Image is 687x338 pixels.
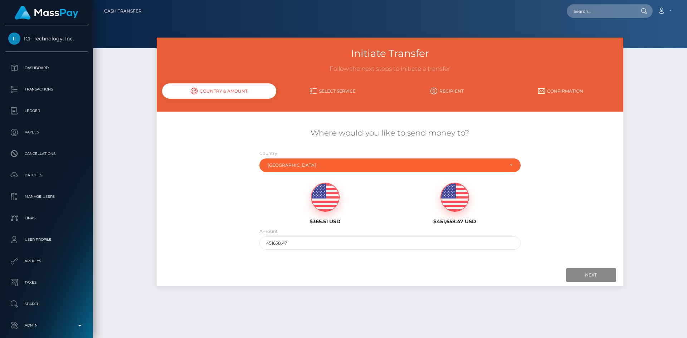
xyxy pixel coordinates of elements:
[5,295,88,313] a: Search
[5,317,88,334] a: Admin
[259,158,521,172] button: Estonia
[5,188,88,206] a: Manage Users
[268,162,504,168] div: [GEOGRAPHIC_DATA]
[566,268,616,282] input: Next
[5,209,88,227] a: Links
[8,33,20,45] img: ICF Technology, Inc.
[8,63,85,73] p: Dashboard
[8,277,85,288] p: Taxes
[15,6,78,20] img: MassPay Logo
[8,299,85,309] p: Search
[5,102,88,120] a: Ledger
[390,85,504,97] a: Recipient
[5,252,88,270] a: API Keys
[259,236,521,250] input: Amount to send in USD (Maximum: 451658.47)
[266,219,385,225] h6: $365.51 USD
[5,59,88,77] a: Dashboard
[8,127,85,138] p: Payees
[5,35,88,42] span: ICF Technology, Inc.
[8,106,85,116] p: Ledger
[567,4,634,18] input: Search...
[5,80,88,98] a: Transactions
[395,219,514,225] h6: $451,658.47 USD
[8,234,85,245] p: User Profile
[8,213,85,224] p: Links
[8,191,85,202] p: Manage Users
[8,256,85,266] p: API Keys
[259,228,278,235] label: Amount
[5,166,88,184] a: Batches
[311,183,339,212] img: USD.png
[8,148,85,159] p: Cancellations
[8,170,85,181] p: Batches
[8,84,85,95] p: Transactions
[259,150,277,157] label: Country
[5,231,88,249] a: User Profile
[162,46,618,60] h3: Initiate Transfer
[5,274,88,292] a: Taxes
[276,85,390,97] a: Select Service
[162,128,618,139] h5: Where would you like to send money to?
[162,83,276,99] div: Country & Amount
[104,4,142,19] a: Cash Transfer
[504,85,618,97] a: Confirmation
[441,183,469,212] img: USD.png
[5,145,88,163] a: Cancellations
[5,123,88,141] a: Payees
[8,320,85,331] p: Admin
[162,65,618,73] h3: Follow the next steps to initiate a transfer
